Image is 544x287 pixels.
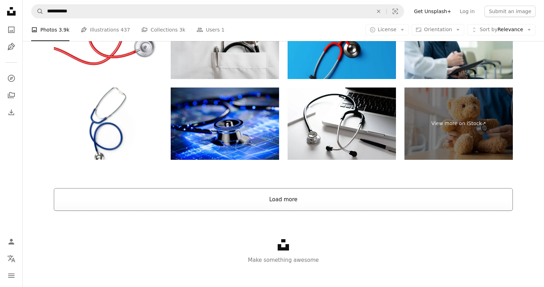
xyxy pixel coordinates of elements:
button: Submit an image [484,6,535,17]
span: Orientation [424,27,452,32]
p: Make something awesome [23,256,544,264]
span: Relevance [480,26,523,33]
a: Get Unsplash+ [410,6,455,17]
span: 1 [221,26,225,34]
img: Medical stethoscope and red heart isolated on white, Health care, love concept. [54,7,162,79]
span: 437 [121,26,130,34]
img: Senior Medical Exam [404,7,513,79]
button: Sort byRelevance [467,24,535,35]
button: Load more [54,188,513,211]
img: Close up of the workplace of a doctor. [288,88,396,160]
button: License [365,24,409,35]
form: Find visuals sitewide [31,4,404,18]
a: Illustrations 437 [81,18,130,41]
a: Collections [4,88,18,102]
button: Language [4,252,18,266]
a: Illustrations [4,40,18,54]
button: Menu [4,269,18,283]
img: stethoscope and pen in doctor robe pocket [171,7,279,79]
a: View more on iStock↗ [404,88,513,160]
a: Download History [4,105,18,119]
a: Log in [455,6,479,17]
a: Home — Unsplash [4,4,18,20]
button: Visual search [387,5,404,18]
img: Stethoscope on white background, top view. Medical instrument [54,88,162,160]
button: Orientation [412,24,464,35]
span: License [378,27,397,32]
img: Heart shaped stethescope [288,7,396,79]
a: Log in / Sign up [4,235,18,249]
a: Explore [4,71,18,85]
a: Photos [4,23,18,37]
a: Users 1 [197,18,225,41]
button: Clear [371,5,386,18]
button: Search Unsplash [32,5,44,18]
a: Collections 3k [141,18,185,41]
span: 3k [179,26,185,34]
img: Artificial Intelligence in Healthcare, AI Health, digital healthcare provider, telemedicine, medi... [171,88,279,160]
span: Sort by [480,27,497,32]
